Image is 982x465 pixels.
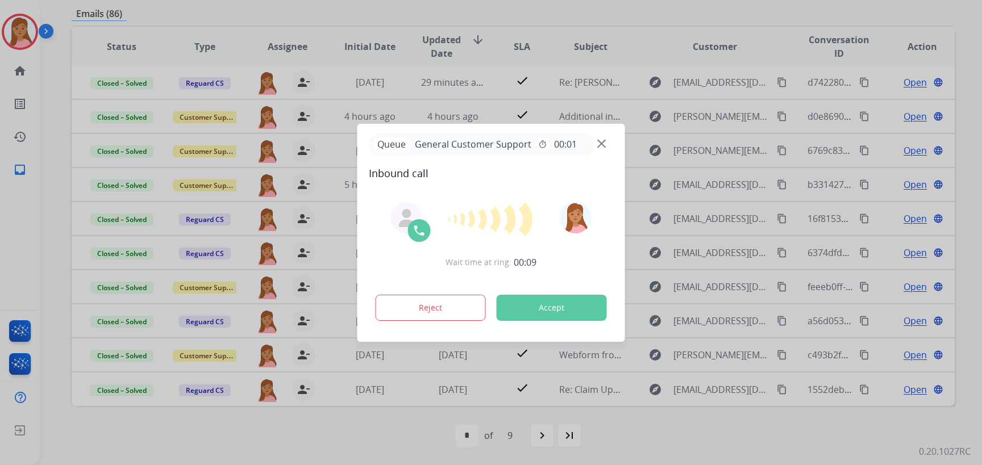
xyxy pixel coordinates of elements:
span: 00:09 [514,255,536,269]
p: 0.20.1027RC [919,445,971,458]
img: agent-avatar [398,209,416,227]
img: close-button [597,139,606,148]
span: Inbound call [369,165,614,181]
span: Wait time at ring: [446,257,511,268]
button: Reject [376,295,486,321]
span: 00:01 [554,137,577,151]
span: General Customer Support [410,137,536,151]
p: Queue [373,137,410,152]
img: avatar [559,202,591,233]
mat-icon: timer [538,140,547,149]
img: call-icon [413,224,426,237]
button: Accept [497,295,607,321]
